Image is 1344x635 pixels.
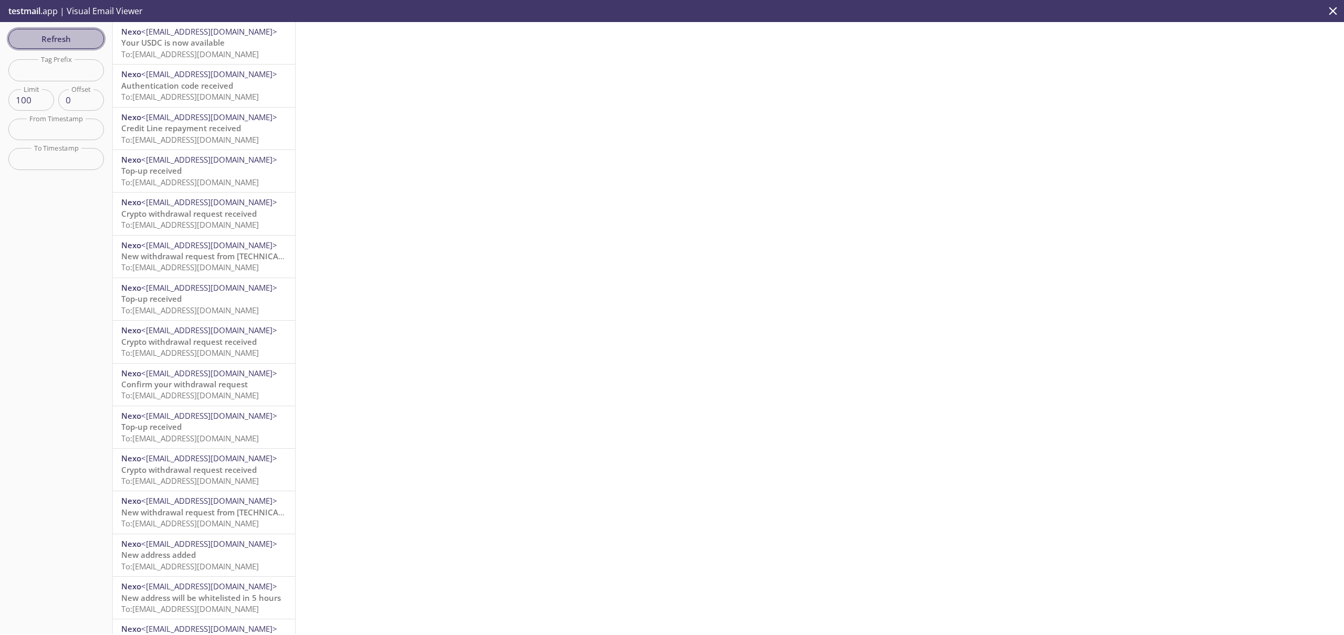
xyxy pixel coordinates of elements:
span: <[EMAIL_ADDRESS][DOMAIN_NAME]> [141,282,277,293]
span: Credit Line repayment received [121,123,241,133]
span: New withdrawal request from [TECHNICAL_ID] - [DATE] 14:10:38 (CET) [121,507,384,517]
span: To: [EMAIL_ADDRESS][DOMAIN_NAME] [121,262,259,272]
div: Nexo<[EMAIL_ADDRESS][DOMAIN_NAME]>Top-up receivedTo:[EMAIL_ADDRESS][DOMAIN_NAME] [113,150,295,192]
span: Crypto withdrawal request received [121,464,257,475]
span: Nexo [121,282,141,293]
span: Crypto withdrawal request received [121,208,257,219]
span: New withdrawal request from [TECHNICAL_ID] - [DATE] 14:13:21 (CET) [121,251,384,261]
div: Nexo<[EMAIL_ADDRESS][DOMAIN_NAME]>Top-up receivedTo:[EMAIL_ADDRESS][DOMAIN_NAME] [113,406,295,448]
span: <[EMAIL_ADDRESS][DOMAIN_NAME]> [141,368,277,378]
span: Authentication code received [121,80,233,91]
span: Top-up received [121,293,182,304]
span: <[EMAIL_ADDRESS][DOMAIN_NAME]> [141,26,277,37]
span: To: [EMAIL_ADDRESS][DOMAIN_NAME] [121,475,259,486]
span: Nexo [121,26,141,37]
span: <[EMAIL_ADDRESS][DOMAIN_NAME]> [141,410,277,421]
div: Nexo<[EMAIL_ADDRESS][DOMAIN_NAME]>Your USDC is now availableTo:[EMAIL_ADDRESS][DOMAIN_NAME] [113,22,295,64]
span: <[EMAIL_ADDRESS][DOMAIN_NAME]> [141,112,277,122]
span: <[EMAIL_ADDRESS][DOMAIN_NAME]> [141,154,277,165]
span: To: [EMAIL_ADDRESS][DOMAIN_NAME] [121,49,259,59]
div: Nexo<[EMAIL_ADDRESS][DOMAIN_NAME]>Authentication code receivedTo:[EMAIL_ADDRESS][DOMAIN_NAME] [113,65,295,107]
span: To: [EMAIL_ADDRESS][DOMAIN_NAME] [121,561,259,571]
span: <[EMAIL_ADDRESS][DOMAIN_NAME]> [141,69,277,79]
span: Nexo [121,112,141,122]
span: Top-up received [121,421,182,432]
span: Crypto withdrawal request received [121,336,257,347]
span: Nexo [121,410,141,421]
span: Your USDC is now available [121,37,225,48]
span: To: [EMAIL_ADDRESS][DOMAIN_NAME] [121,305,259,315]
span: Nexo [121,495,141,506]
span: Nexo [121,240,141,250]
span: Nexo [121,197,141,207]
span: <[EMAIL_ADDRESS][DOMAIN_NAME]> [141,495,277,506]
span: Nexo [121,538,141,549]
span: Nexo [121,453,141,463]
span: Nexo [121,368,141,378]
div: Nexo<[EMAIL_ADDRESS][DOMAIN_NAME]>Crypto withdrawal request receivedTo:[EMAIL_ADDRESS][DOMAIN_NAME] [113,321,295,363]
span: Nexo [121,69,141,79]
span: To: [EMAIL_ADDRESS][DOMAIN_NAME] [121,91,259,102]
span: To: [EMAIL_ADDRESS][DOMAIN_NAME] [121,518,259,528]
span: Confirm your withdrawal request [121,379,248,389]
span: <[EMAIL_ADDRESS][DOMAIN_NAME]> [141,197,277,207]
span: To: [EMAIL_ADDRESS][DOMAIN_NAME] [121,390,259,400]
span: Nexo [121,581,141,591]
span: To: [EMAIL_ADDRESS][DOMAIN_NAME] [121,177,259,187]
div: Nexo<[EMAIL_ADDRESS][DOMAIN_NAME]>New withdrawal request from [TECHNICAL_ID] - [DATE] 14:13:21 (C... [113,236,295,278]
span: testmail [8,5,40,17]
span: Nexo [121,325,141,335]
span: <[EMAIL_ADDRESS][DOMAIN_NAME]> [141,581,277,591]
span: To: [EMAIL_ADDRESS][DOMAIN_NAME] [121,134,259,145]
span: Nexo [121,623,141,634]
span: To: [EMAIL_ADDRESS][DOMAIN_NAME] [121,433,259,443]
div: Nexo<[EMAIL_ADDRESS][DOMAIN_NAME]>New address addedTo:[EMAIL_ADDRESS][DOMAIN_NAME] [113,534,295,576]
div: Nexo<[EMAIL_ADDRESS][DOMAIN_NAME]>Crypto withdrawal request receivedTo:[EMAIL_ADDRESS][DOMAIN_NAME] [113,449,295,491]
div: Nexo<[EMAIL_ADDRESS][DOMAIN_NAME]>New address will be whitelisted in 5 hoursTo:[EMAIL_ADDRESS][DO... [113,577,295,619]
span: <[EMAIL_ADDRESS][DOMAIN_NAME]> [141,538,277,549]
div: Nexo<[EMAIL_ADDRESS][DOMAIN_NAME]>New withdrawal request from [TECHNICAL_ID] - [DATE] 14:10:38 (C... [113,491,295,533]
span: <[EMAIL_ADDRESS][DOMAIN_NAME]> [141,623,277,634]
span: To: [EMAIL_ADDRESS][DOMAIN_NAME] [121,219,259,230]
span: New address added [121,549,196,560]
div: Nexo<[EMAIL_ADDRESS][DOMAIN_NAME]>Top-up receivedTo:[EMAIL_ADDRESS][DOMAIN_NAME] [113,278,295,320]
span: To: [EMAIL_ADDRESS][DOMAIN_NAME] [121,604,259,614]
span: New address will be whitelisted in 5 hours [121,592,281,603]
span: <[EMAIL_ADDRESS][DOMAIN_NAME]> [141,325,277,335]
div: Nexo<[EMAIL_ADDRESS][DOMAIN_NAME]>Confirm your withdrawal requestTo:[EMAIL_ADDRESS][DOMAIN_NAME] [113,364,295,406]
span: Top-up received [121,165,182,176]
span: To: [EMAIL_ADDRESS][DOMAIN_NAME] [121,347,259,358]
span: Refresh [17,32,96,46]
span: Nexo [121,154,141,165]
span: <[EMAIL_ADDRESS][DOMAIN_NAME]> [141,453,277,463]
div: Nexo<[EMAIL_ADDRESS][DOMAIN_NAME]>Crypto withdrawal request receivedTo:[EMAIL_ADDRESS][DOMAIN_NAME] [113,193,295,235]
div: Nexo<[EMAIL_ADDRESS][DOMAIN_NAME]>Credit Line repayment receivedTo:[EMAIL_ADDRESS][DOMAIN_NAME] [113,108,295,150]
span: <[EMAIL_ADDRESS][DOMAIN_NAME]> [141,240,277,250]
button: Refresh [8,29,104,49]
